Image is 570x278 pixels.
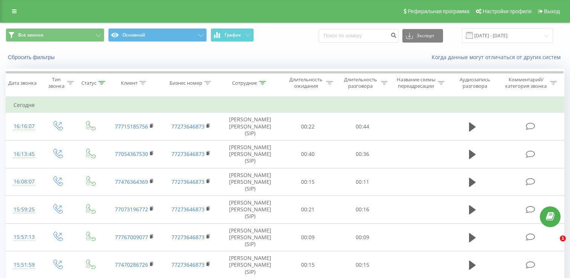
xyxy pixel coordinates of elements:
[408,8,469,14] span: Реферальная программа
[281,140,335,168] td: 00:40
[14,258,33,272] div: 15:51:59
[483,8,532,14] span: Настройки профиля
[232,80,257,86] div: Сотрудник
[220,196,281,224] td: [PERSON_NAME] [PERSON_NAME] (SIP)
[453,76,497,89] div: Аудиозапись разговора
[115,261,148,268] a: 77470286726
[115,234,148,241] a: 77767009077
[171,234,205,241] a: 77273646873
[335,140,390,168] td: 00:36
[560,235,566,241] span: 1
[335,223,390,251] td: 00:09
[342,76,379,89] div: Длительность разговора
[8,80,37,86] div: Дата звонка
[171,123,205,130] a: 77273646873
[6,28,104,42] button: Все звонки
[281,223,335,251] td: 00:09
[81,80,96,86] div: Статус
[335,113,390,141] td: 00:44
[108,28,207,42] button: Основной
[18,32,43,38] span: Все звонки
[6,54,58,61] button: Сбросить фильтры
[14,119,33,134] div: 16:16:07
[220,113,281,141] td: [PERSON_NAME] [PERSON_NAME] (SIP)
[287,76,325,89] div: Длительность ожидания
[544,8,560,14] span: Выход
[115,123,148,130] a: 77715185756
[220,168,281,196] td: [PERSON_NAME] [PERSON_NAME] (SIP)
[220,223,281,251] td: [PERSON_NAME] [PERSON_NAME] (SIP)
[335,196,390,224] td: 00:16
[402,29,443,43] button: Экспорт
[225,32,241,38] span: График
[171,261,205,268] a: 77273646873
[544,235,562,254] iframe: Intercom live chat
[47,76,65,89] div: Тип звонка
[504,76,548,89] div: Комментарий/категория звонка
[171,150,205,157] a: 77273646873
[281,168,335,196] td: 00:15
[319,29,399,43] input: Поиск по номеру
[335,168,390,196] td: 00:11
[115,178,148,185] a: 77476364369
[220,140,281,168] td: [PERSON_NAME] [PERSON_NAME] (SIP)
[281,196,335,224] td: 00:21
[115,206,148,213] a: 77073196772
[171,178,205,185] a: 77273646873
[121,80,138,86] div: Клиент
[14,230,33,244] div: 15:57:13
[211,28,254,42] button: График
[14,147,33,162] div: 16:13:45
[281,113,335,141] td: 00:22
[6,98,564,113] td: Сегодня
[170,80,202,86] div: Бизнес номер
[14,202,33,217] div: 15:59:25
[171,206,205,213] a: 77273646873
[396,76,436,89] div: Название схемы переадресации
[14,174,33,189] div: 16:08:07
[432,53,564,61] a: Когда данные могут отличаться от других систем
[115,150,148,157] a: 77054367530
